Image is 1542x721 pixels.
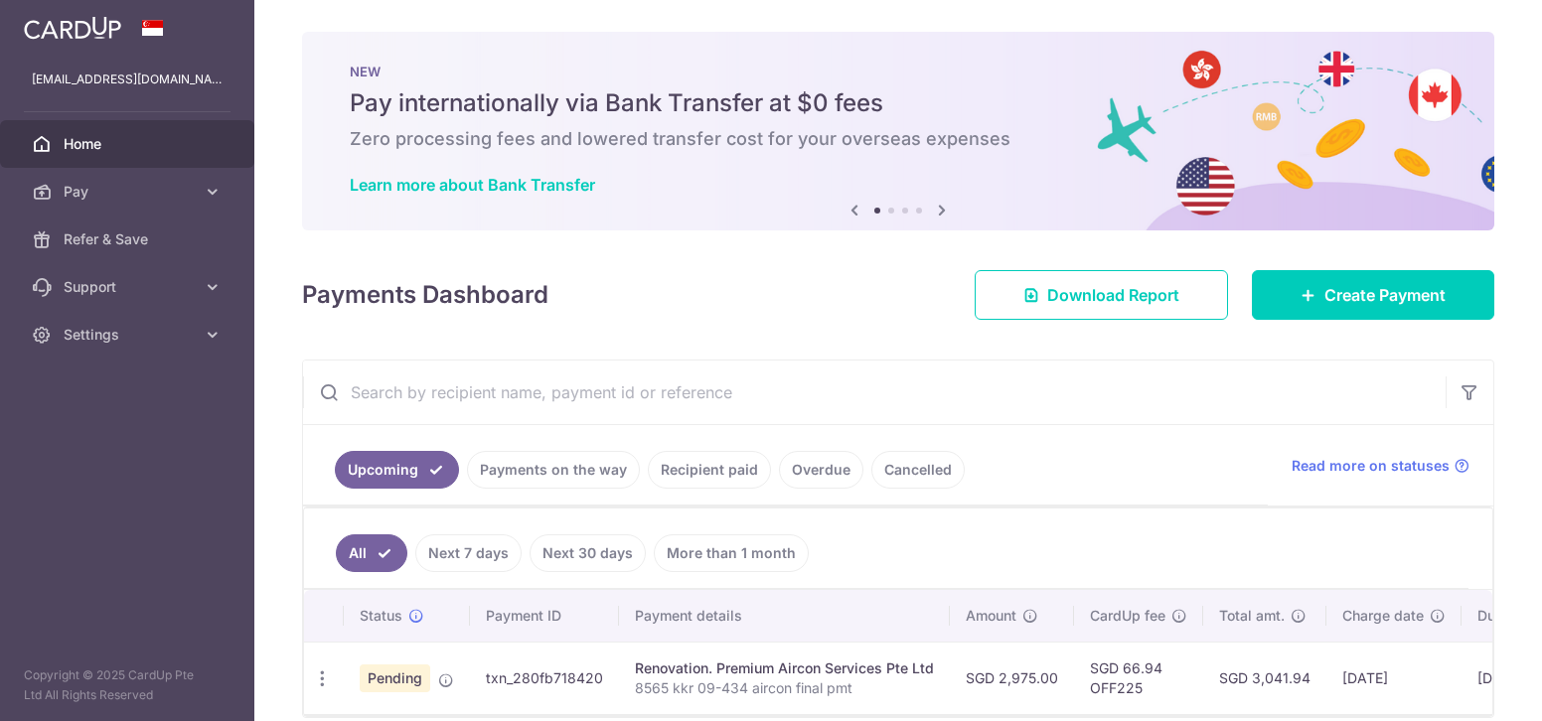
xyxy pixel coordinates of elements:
img: Bank transfer banner [302,32,1494,230]
span: Refer & Save [64,229,195,249]
td: SGD 3,041.94 [1203,642,1326,714]
a: Recipient paid [648,451,771,489]
a: Overdue [779,451,863,489]
th: Payment details [619,590,950,642]
h4: Payments Dashboard [302,277,548,313]
img: CardUp [24,16,121,40]
a: More than 1 month [654,534,809,572]
p: 8565 kkr 09-434 aircon final pmt [635,678,934,698]
td: txn_280fb718420 [470,642,619,714]
h5: Pay internationally via Bank Transfer at $0 fees [350,87,1447,119]
td: SGD 66.94 OFF225 [1074,642,1203,714]
h6: Zero processing fees and lowered transfer cost for your overseas expenses [350,127,1447,151]
a: Upcoming [335,451,459,489]
a: All [336,534,407,572]
a: Payments on the way [467,451,640,489]
span: Status [360,606,402,626]
td: SGD 2,975.00 [950,642,1074,714]
td: [DATE] [1326,642,1462,714]
span: Support [64,277,195,297]
span: Pay [64,182,195,202]
a: Read more on statuses [1292,456,1469,476]
span: Create Payment [1324,283,1446,307]
a: Create Payment [1252,270,1494,320]
a: Next 7 days [415,534,522,572]
span: Download Report [1047,283,1179,307]
input: Search by recipient name, payment id or reference [303,360,1446,424]
span: Charge date [1342,606,1424,626]
span: CardUp fee [1090,606,1165,626]
span: Settings [64,325,195,345]
div: Renovation. Premium Aircon Services Pte Ltd [635,658,934,678]
span: Pending [360,664,430,692]
a: Cancelled [871,451,965,489]
span: Amount [966,606,1016,626]
span: Total amt. [1219,606,1285,626]
p: [EMAIL_ADDRESS][DOMAIN_NAME] [32,70,223,89]
th: Payment ID [470,590,619,642]
p: NEW [350,64,1447,79]
span: Read more on statuses [1292,456,1450,476]
a: Next 30 days [530,534,646,572]
a: Download Report [975,270,1228,320]
span: Due date [1477,606,1537,626]
a: Learn more about Bank Transfer [350,175,595,195]
span: Home [64,134,195,154]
